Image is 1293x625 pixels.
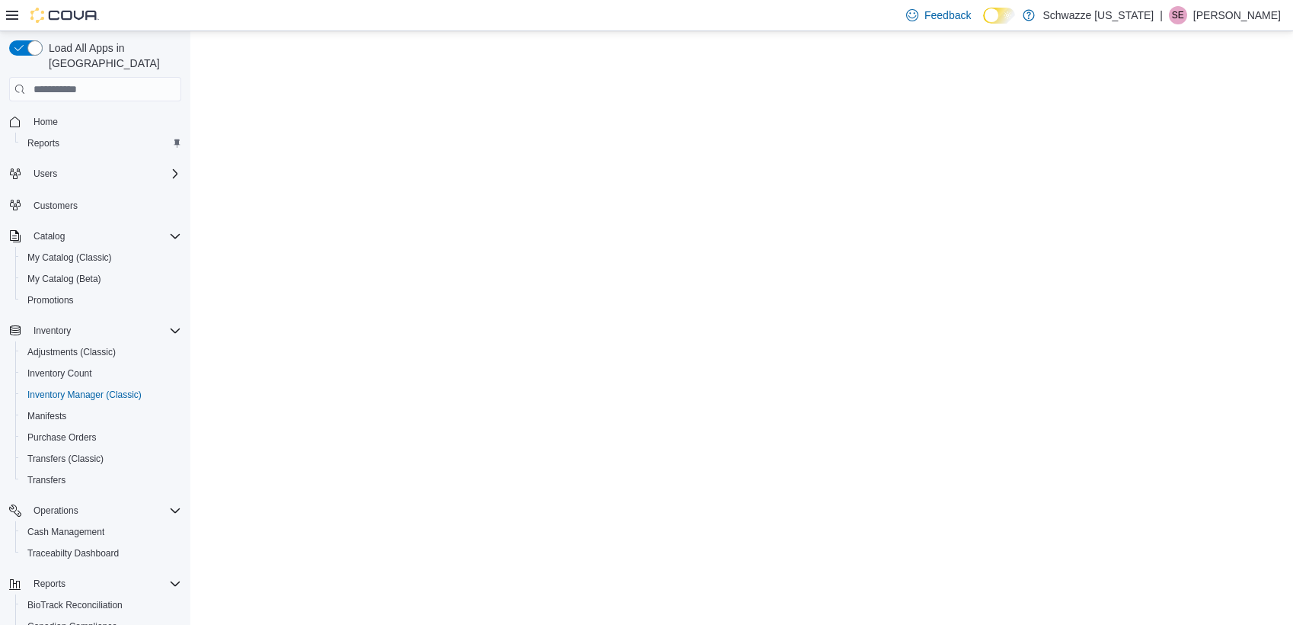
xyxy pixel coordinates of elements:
a: Traceabilty Dashboard [21,544,125,562]
button: My Catalog (Classic) [15,247,187,268]
span: Inventory Count [21,364,181,383]
a: Transfers (Classic) [21,450,110,468]
button: Reports [3,573,187,595]
span: Users [27,165,181,183]
span: Cash Management [27,526,104,538]
a: My Catalog (Classic) [21,248,118,267]
div: Stacey Edwards [1169,6,1187,24]
a: Customers [27,197,84,215]
span: My Catalog (Beta) [27,273,101,285]
span: Load All Apps in [GEOGRAPHIC_DATA] [43,40,181,71]
button: Inventory Count [15,363,187,384]
span: Customers [27,195,181,214]
a: Reports [21,134,65,152]
button: Purchase Orders [15,427,187,448]
p: | [1160,6,1163,24]
a: Adjustments (Classic) [21,343,122,361]
span: Reports [27,575,181,593]
span: Cash Management [21,523,181,541]
span: Inventory Manager (Classic) [27,389,142,401]
span: BioTrack Reconciliation [27,599,123,611]
a: My Catalog (Beta) [21,270,107,288]
img: Cova [30,8,99,23]
a: Home [27,113,64,131]
span: My Catalog (Classic) [21,248,181,267]
button: Users [3,163,187,184]
span: Inventory [34,325,71,337]
span: Reports [34,578,65,590]
a: Inventory Count [21,364,98,383]
span: Operations [27,502,181,520]
button: Cash Management [15,521,187,543]
button: Users [27,165,63,183]
span: Transfers [21,471,181,489]
span: SE [1172,6,1184,24]
span: Purchase Orders [21,428,181,447]
span: My Catalog (Classic) [27,252,112,264]
span: Transfers (Classic) [21,450,181,468]
span: Adjustments (Classic) [21,343,181,361]
span: Transfers (Classic) [27,453,104,465]
button: Transfers (Classic) [15,448,187,470]
a: Manifests [21,407,72,425]
button: Reports [15,133,187,154]
p: Schwazze [US_STATE] [1042,6,1154,24]
span: Traceabilty Dashboard [21,544,181,562]
span: Feedback [924,8,971,23]
button: Catalog [27,227,71,245]
span: Promotions [27,294,74,306]
button: Manifests [15,405,187,427]
span: Customers [34,200,78,212]
span: BioTrack Reconciliation [21,596,181,614]
a: Inventory Manager (Classic) [21,386,148,404]
span: Operations [34,505,78,517]
a: Cash Management [21,523,110,541]
span: My Catalog (Beta) [21,270,181,288]
a: Transfers [21,471,72,489]
span: Home [27,112,181,131]
span: Traceabilty Dashboard [27,547,119,559]
a: Promotions [21,291,80,309]
a: BioTrack Reconciliation [21,596,129,614]
button: Inventory Manager (Classic) [15,384,187,405]
button: Home [3,111,187,133]
button: Inventory [27,322,77,340]
button: Catalog [3,226,187,247]
span: Purchase Orders [27,431,97,444]
span: Catalog [27,227,181,245]
button: Inventory [3,320,187,341]
button: Adjustments (Classic) [15,341,187,363]
span: Inventory Manager (Classic) [21,386,181,404]
span: Promotions [21,291,181,309]
span: Inventory [27,322,181,340]
a: Purchase Orders [21,428,103,447]
span: Home [34,116,58,128]
button: Transfers [15,470,187,491]
span: Transfers [27,474,65,486]
span: Catalog [34,230,65,242]
span: Inventory Count [27,367,92,380]
span: Adjustments (Classic) [27,346,116,358]
span: Users [34,168,57,180]
input: Dark Mode [983,8,1015,24]
button: BioTrack Reconciliation [15,595,187,616]
span: Reports [27,137,59,149]
button: Reports [27,575,72,593]
button: Promotions [15,290,187,311]
span: Manifests [27,410,66,422]
span: Manifests [21,407,181,425]
button: My Catalog (Beta) [15,268,187,290]
button: Operations [3,500,187,521]
button: Customers [3,194,187,216]
button: Operations [27,502,85,520]
button: Traceabilty Dashboard [15,543,187,564]
p: [PERSON_NAME] [1193,6,1281,24]
span: Reports [21,134,181,152]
